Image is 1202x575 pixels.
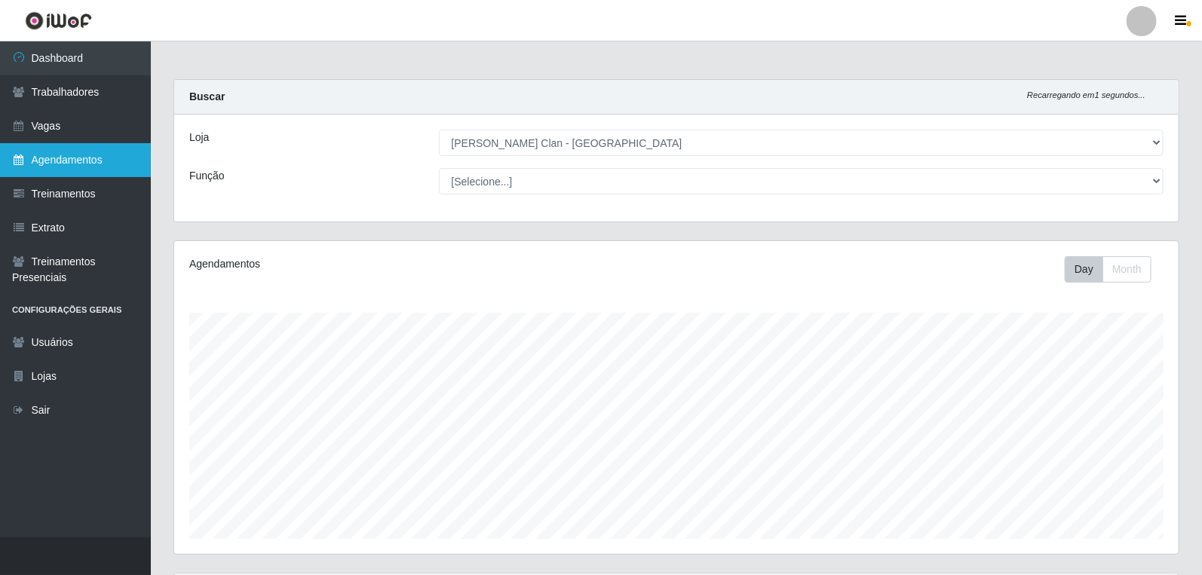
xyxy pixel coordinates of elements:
i: Recarregando em 1 segundos... [1027,90,1145,99]
img: CoreUI Logo [25,11,92,30]
label: Loja [189,130,209,145]
div: Toolbar with button groups [1065,256,1164,283]
div: Agendamentos [189,256,582,272]
button: Month [1102,256,1151,283]
label: Função [189,168,225,184]
button: Day [1065,256,1103,283]
div: First group [1065,256,1151,283]
strong: Buscar [189,90,225,102]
